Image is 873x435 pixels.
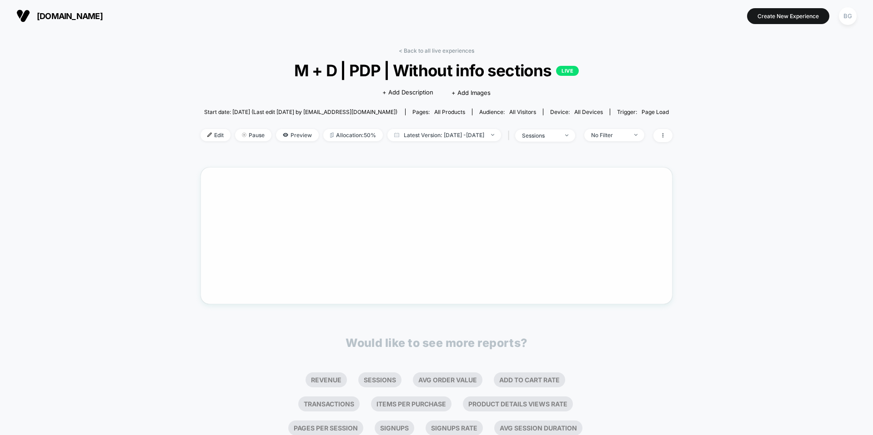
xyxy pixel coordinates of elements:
[371,396,452,411] li: Items Per Purchase
[591,132,627,138] div: No Filter
[565,134,568,136] img: end
[479,109,536,115] div: Audience:
[207,133,212,137] img: edit
[463,396,573,411] li: Product Details Views Rate
[394,133,399,137] img: calendar
[399,47,474,54] a: < Back to all live experiences
[204,109,397,115] span: Start date: [DATE] (Last edit [DATE] by [EMAIL_ADDRESS][DOMAIN_NAME])
[506,129,515,142] span: |
[543,109,610,115] span: Device:
[298,396,360,411] li: Transactions
[452,89,491,96] span: + Add Images
[839,7,857,25] div: BG
[634,134,637,136] img: end
[491,134,494,136] img: end
[224,61,649,80] span: M + D | PDP | Without info sections
[836,7,859,25] button: BG
[747,8,829,24] button: Create New Experience
[346,336,527,350] p: Would like to see more reports?
[522,132,558,139] div: sessions
[330,133,334,138] img: rebalance
[14,9,105,23] button: [DOMAIN_NAME]
[434,109,465,115] span: all products
[556,66,579,76] p: LIVE
[358,372,401,387] li: Sessions
[306,372,347,387] li: Revenue
[509,109,536,115] span: All Visitors
[201,129,231,141] span: Edit
[617,109,669,115] div: Trigger:
[413,372,482,387] li: Avg Order Value
[494,372,565,387] li: Add To Cart Rate
[37,11,103,21] span: [DOMAIN_NAME]
[242,133,246,137] img: end
[574,109,603,115] span: all devices
[16,9,30,23] img: Visually logo
[642,109,669,115] span: Page Load
[387,129,501,141] span: Latest Version: [DATE] - [DATE]
[276,129,319,141] span: Preview
[323,129,383,141] span: Allocation: 50%
[412,109,465,115] div: Pages:
[235,129,271,141] span: Pause
[382,88,433,97] span: + Add Description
